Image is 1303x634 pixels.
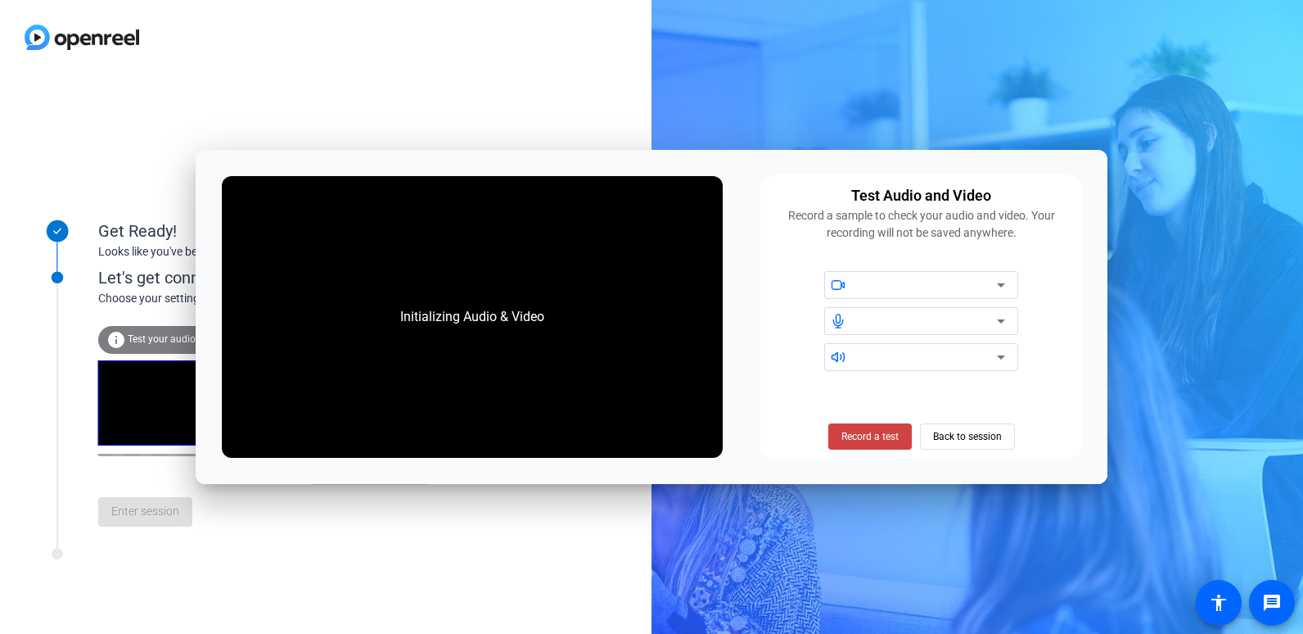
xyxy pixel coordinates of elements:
button: Back to session [920,423,1015,450]
div: Test Audio and Video [851,184,991,207]
mat-icon: message [1262,593,1282,613]
div: Initializing Audio & Video [384,291,561,343]
span: Test your audio and video [128,333,241,345]
div: Get Ready! [98,219,426,243]
mat-icon: accessibility [1209,593,1229,613]
span: Record a test [841,429,899,444]
div: Looks like you've been invited to join [98,243,426,260]
span: Back to session [933,421,1002,452]
div: Record a sample to check your audio and video. Your recording will not be saved anywhere. [770,207,1074,242]
button: Record a test [828,423,912,450]
div: Choose your settings [98,290,459,307]
div: Let's get connected. [98,265,459,290]
mat-icon: info [106,330,126,350]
